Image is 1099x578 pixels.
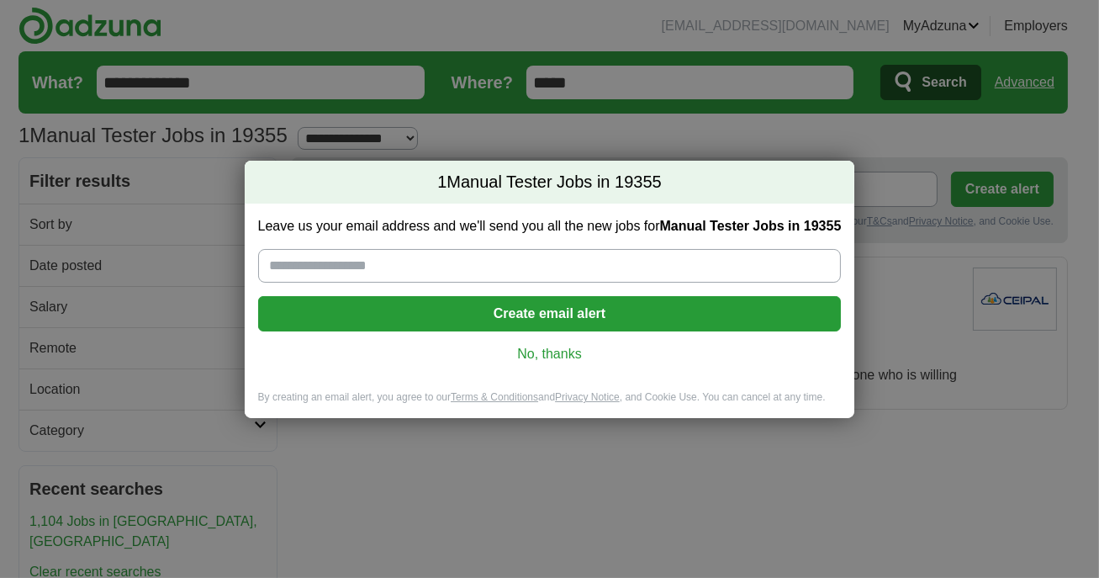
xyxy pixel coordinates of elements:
a: Privacy Notice [555,391,620,403]
label: Leave us your email address and we'll send you all the new jobs for [258,217,842,236]
strong: Manual Tester Jobs in 19355 [660,219,842,233]
a: No, thanks [272,345,828,363]
button: Create email alert [258,296,842,331]
a: Terms & Conditions [451,391,538,403]
div: By creating an email alert, you agree to our and , and Cookie Use. You can cancel at any time. [245,390,855,418]
h2: Manual Tester Jobs in 19355 [245,161,855,204]
span: 1 [437,171,446,194]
